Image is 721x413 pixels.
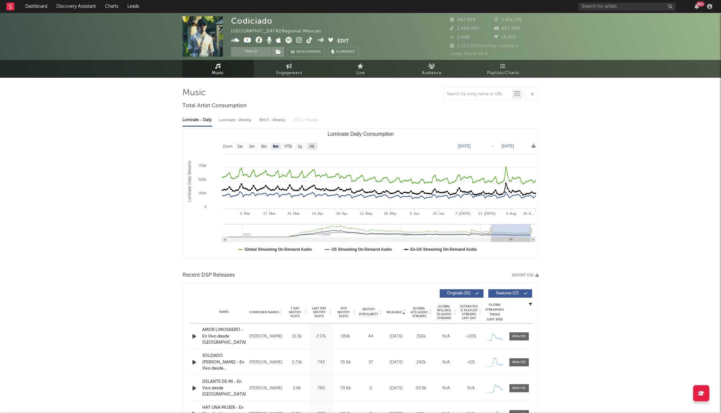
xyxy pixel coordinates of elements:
[276,69,302,77] span: Engagement
[336,50,355,54] span: Summary
[460,385,482,392] div: N/A
[298,144,302,149] text: 1y
[245,247,312,252] text: Global Streaming On-Demand Audio
[231,16,273,26] div: Codiciado
[311,306,328,318] span: Last Day Spotify Plays
[212,69,224,77] span: Music
[455,212,470,215] text: 7. [DATE]
[356,69,365,77] span: Live
[187,161,192,202] text: Luminate Daily Streams
[182,115,212,126] div: Luminate - Daily
[422,69,442,77] span: Audience
[696,2,704,6] div: 99 +
[287,212,299,215] text: 31. Mar
[223,144,233,149] text: Zoom
[249,359,283,366] div: [PERSON_NAME]
[202,379,246,398] a: DELANTE DE MI - En Vivo desde [GEOGRAPHIC_DATA]
[331,247,392,252] text: US Streaming On-Demand Audio
[494,35,516,40] span: 13,073
[487,69,519,77] span: Playlists/Charts
[240,212,250,215] text: 3. Mar
[202,327,246,346] a: AMOR LIMOSNERO - En Vivo desde [GEOGRAPHIC_DATA]
[410,333,432,340] div: 356k
[202,353,246,372] a: SOLDADO [PERSON_NAME] - En Vivo desde [GEOGRAPHIC_DATA]
[325,60,396,78] a: Live
[512,273,539,277] button: Export CSV
[450,35,470,40] span: 2,949
[259,115,287,126] div: BMAT - Weekly
[385,333,407,340] div: [DATE]
[202,310,246,315] div: Name
[359,359,382,366] div: 37
[286,359,308,366] div: 5.73k
[460,304,478,320] span: Estimated % Playlist Streams Last Day
[387,310,402,314] span: Released
[502,144,514,148] text: [DATE]
[410,247,477,252] text: Ex-US Streaming On-Demand Audio
[286,385,308,392] div: 5.8k
[199,164,206,167] text: 750k
[385,359,407,366] div: [DATE]
[204,205,206,209] text: 0
[396,60,468,78] a: Audience
[183,129,539,258] svg: Luminate Daily Consumption
[311,359,332,366] div: 743
[494,27,520,31] span: 667,000
[219,115,253,126] div: Luminate - Weekly
[249,333,283,340] div: [PERSON_NAME]
[494,18,522,22] span: 1,451,136
[435,333,457,340] div: N/A
[458,144,471,148] text: [DATE]
[450,27,480,31] span: 1,400,000
[328,47,359,57] button: Summary
[444,292,474,295] span: Originals ( 51 )
[261,144,266,149] text: 3m
[385,385,407,392] div: [DATE]
[199,178,206,181] text: 500k
[359,307,378,317] span: Spotify Popularity
[485,303,505,322] div: Global Streaming Trend (Last 60D)
[182,60,254,78] a: Music
[327,131,394,137] text: Luminate Daily Consumption
[440,289,483,298] button: Originals(51)
[460,359,482,366] div: <5%
[694,4,699,9] button: 99+
[488,289,532,298] button: Features(17)
[297,48,321,56] span: Benchmark
[286,306,304,318] span: 7 Day Spotify Plays
[523,212,534,215] text: 18. A…
[410,306,428,318] span: Global ATD Audio Streams
[337,37,349,45] button: Edit
[450,44,518,48] span: 5,053,652 Monthly Listeners
[231,47,272,57] button: Track
[359,212,372,215] text: 12. May
[199,191,206,195] text: 250k
[444,92,512,97] input: Search by song name or URL
[359,333,382,340] div: 44
[311,333,332,340] div: 2.17k
[493,292,522,295] span: Features ( 17 )
[254,60,325,78] a: Engagement
[435,304,453,320] span: Global Rolling 7D Audio Streams
[506,212,516,215] text: 4. Aug
[249,384,283,392] div: [PERSON_NAME]
[287,47,325,57] a: Benchmark
[450,18,476,22] span: 962,804
[384,212,397,215] text: 26. May
[312,212,323,215] text: 14. Apr
[468,60,539,78] a: Playlists/Charts
[410,359,432,366] div: 242k
[249,310,279,314] span: Composer Names
[450,52,488,56] span: Jump Score: 59.6
[460,333,482,340] div: ~ 20 %
[231,28,329,35] div: [GEOGRAPHIC_DATA] | Regional Mexican
[335,385,356,392] div: 79.6k
[309,144,314,149] text: All
[359,385,382,392] div: 0
[433,212,444,215] text: 23. Jun
[336,212,347,215] text: 28. Apr
[182,102,247,110] span: Total Artist Consumption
